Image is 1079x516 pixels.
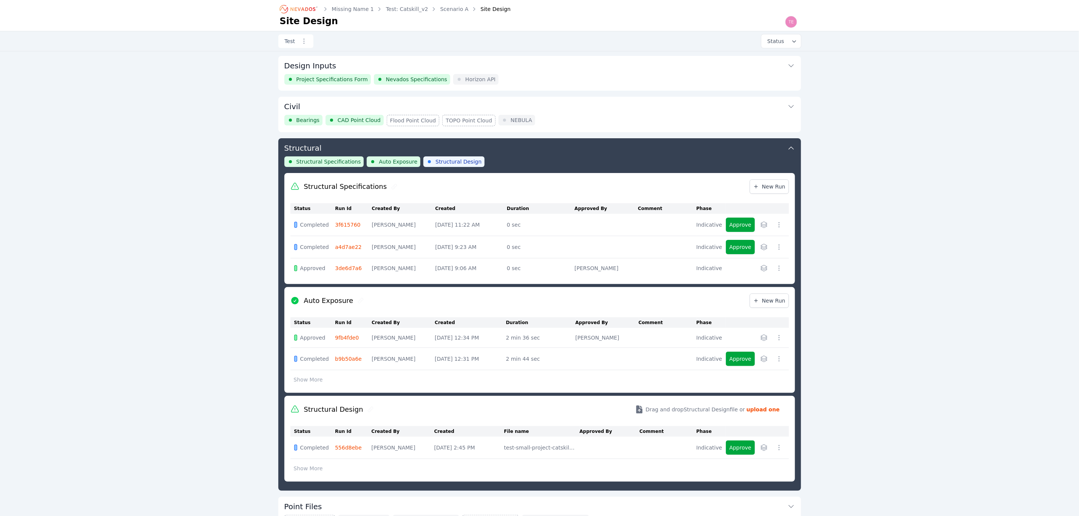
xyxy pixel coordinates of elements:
th: Status [290,426,335,437]
a: a4d7ae22 [335,244,361,250]
div: Indicative [696,355,722,363]
td: [DATE] 9:06 AM [435,258,507,278]
a: 3de6d7a6 [335,265,362,271]
td: [PERSON_NAME] [574,258,638,278]
td: [PERSON_NAME] [372,258,435,278]
th: Duration [507,203,574,214]
button: Drag and dropStructural Designfile or upload one [626,399,789,420]
td: [DATE] 9:23 AM [435,236,507,258]
strong: upload one [747,406,780,413]
div: Indicative [696,243,722,251]
a: New Run [750,179,789,194]
div: test-small-project-catskill-_auto-exposure_design-file.csv [504,444,576,451]
a: b9b50a6e [335,356,362,362]
a: Test [278,34,314,48]
span: NEBULA [511,116,532,124]
span: Status [764,37,784,45]
span: TOPO Point Cloud [446,117,492,124]
button: Civil [284,97,795,115]
td: [PERSON_NAME] [372,236,435,258]
td: [PERSON_NAME] [372,328,435,348]
div: Indicative [696,444,722,451]
th: Approved By [580,426,640,437]
td: [PERSON_NAME] [372,348,435,370]
div: 0 sec [507,221,571,229]
span: Horizon API [465,76,496,83]
h3: Structural [284,143,322,153]
button: Point Files [284,497,795,515]
span: Approved [300,264,326,272]
span: Flood Point Cloud [390,117,436,124]
th: Comment [639,317,696,328]
th: Created By [372,317,435,328]
span: Approved [300,334,326,341]
a: New Run [750,294,789,308]
span: Drag and drop Structural Design file or [645,406,745,413]
th: Created By [372,203,435,214]
span: Completed [300,221,329,229]
div: Indicative [696,264,722,272]
th: Duration [506,317,576,328]
div: 0 sec [507,243,571,251]
th: Created [435,317,506,328]
button: Status [761,34,801,48]
th: Approved By [576,317,639,328]
a: Missing Name 1 [332,5,374,13]
div: Site Design [470,5,511,13]
h2: Structural Design [304,404,363,415]
span: Structural Specifications [296,158,361,165]
h2: Auto Exposure [304,295,353,306]
a: Test: Catskill_v2 [386,5,428,13]
th: Run Id [335,203,372,214]
button: Structural [284,138,795,156]
span: Structural Design [435,158,482,165]
span: Completed [300,243,329,251]
th: File name [504,426,580,437]
th: Comment [639,426,696,437]
td: [DATE] 11:22 AM [435,214,507,236]
a: 3f615760 [335,222,360,228]
div: 2 min 44 sec [506,355,572,363]
h3: Point Files [284,501,322,512]
h2: Structural Specifications [304,181,387,192]
th: Status [290,317,335,328]
button: Show More [290,372,326,387]
th: Approved By [574,203,638,214]
td: [PERSON_NAME] [372,437,434,459]
span: Completed [300,444,329,451]
button: Approve [726,440,755,455]
span: Auto Exposure [379,158,417,165]
th: Created By [372,426,434,437]
nav: Breadcrumb [280,3,511,15]
div: Indicative [696,221,722,229]
h1: Site Design [280,15,338,27]
h3: Design Inputs [284,60,337,71]
th: Created [434,426,504,437]
td: [DATE] 12:34 PM [435,328,506,348]
th: Run Id [335,317,372,328]
button: Show More [290,461,326,476]
th: Phase [696,203,726,214]
span: Bearings [296,116,320,124]
td: [DATE] 2:45 PM [434,437,504,459]
button: Approve [726,218,755,232]
a: 9fb4fde0 [335,335,359,341]
a: Scenario A [440,5,469,13]
div: 0 sec [507,264,571,272]
button: Approve [726,240,755,254]
div: CivilBearingsCAD Point CloudFlood Point CloudTOPO Point CloudNEBULA [278,97,801,132]
td: [DATE] 12:31 PM [435,348,506,370]
span: New Run [753,183,786,190]
button: Design Inputs [284,56,795,74]
td: [PERSON_NAME] [576,328,639,348]
a: 556d8ebe [335,445,362,451]
div: Indicative [696,334,722,341]
th: Status [290,203,335,214]
div: StructuralStructural SpecificationsAuto ExposureStructural DesignStructural SpecificationsNew Run... [278,138,801,491]
span: Completed [300,355,329,363]
td: [PERSON_NAME] [372,214,435,236]
img: Ted Elliott [785,16,797,28]
span: New Run [753,297,786,304]
button: Approve [726,352,755,366]
div: 2 min 36 sec [506,334,572,341]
